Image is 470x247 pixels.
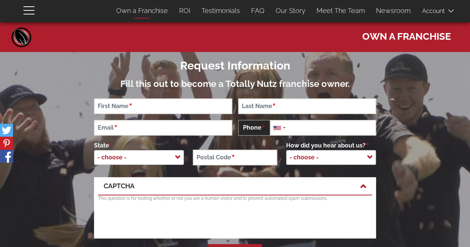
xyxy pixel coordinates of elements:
[193,150,277,165] input: Postal Code
[94,150,184,165] span: - choose -
[98,205,211,234] iframe: reCAPTCHA
[238,98,376,114] input: Last Name
[10,26,33,48] a: Home
[362,27,451,43] span: Own a Franchise
[94,150,134,165] span: - choose -
[104,181,366,191] a: CAPTCHA
[270,120,376,136] input: +1 201-555-0123
[196,3,246,19] a: Testimonials
[174,3,196,19] a: ROI
[286,150,376,165] span: - choose -
[94,120,232,136] input: Email
[94,79,376,89] h3: Fill this out to become a Totally Nutz franchise owner.
[111,3,174,19] a: Own a Franchise
[246,3,270,19] a: FAQ
[94,142,113,149] span: State
[270,3,311,19] a: Our Story
[311,3,370,19] a: Meet The Team
[238,120,270,136] span: Phone
[94,98,232,114] input: First Name
[286,142,369,149] span: How did you hear about us?
[98,195,372,202] p: This question is for testing whether or not you are a human visitor and to prevent automated spam...
[286,150,326,165] span: - choose -
[270,120,288,135] div: United States: +1
[370,3,416,19] a: Newsroom
[94,59,376,72] h2: Request Information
